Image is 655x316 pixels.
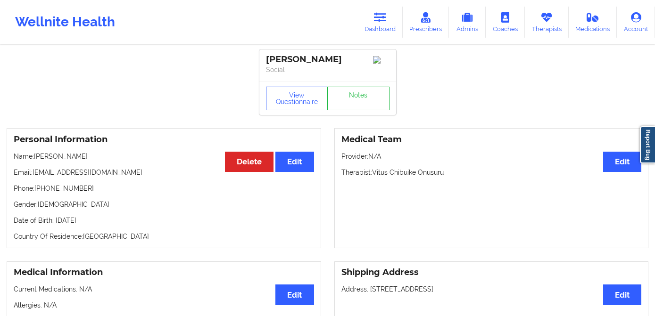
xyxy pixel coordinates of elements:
[14,267,314,278] h3: Medical Information
[275,152,314,172] button: Edit
[14,300,314,310] p: Allergies: N/A
[266,87,328,110] button: View Questionnaire
[225,152,274,172] button: Delete
[14,184,314,193] p: Phone: [PHONE_NUMBER]
[14,134,314,145] h3: Personal Information
[486,7,525,38] a: Coaches
[14,232,314,241] p: Country Of Residence: [GEOGRAPHIC_DATA]
[341,284,642,294] p: Address: [STREET_ADDRESS]
[14,216,314,225] p: Date of Birth: [DATE]
[275,284,314,305] button: Edit
[603,284,641,305] button: Edit
[14,284,314,294] p: Current Medications: N/A
[341,152,642,161] p: Provider: N/A
[603,152,641,172] button: Edit
[14,200,314,209] p: Gender: [DEMOGRAPHIC_DATA]
[449,7,486,38] a: Admins
[266,54,390,65] div: [PERSON_NAME]
[341,168,642,177] p: Therapist: Vitus Chibuike Onusuru
[373,56,390,64] img: Image%2Fplaceholer-image.png
[617,7,655,38] a: Account
[357,7,403,38] a: Dashboard
[341,267,642,278] h3: Shipping Address
[525,7,569,38] a: Therapists
[266,65,390,74] p: Social
[341,134,642,145] h3: Medical Team
[569,7,617,38] a: Medications
[403,7,449,38] a: Prescribers
[14,168,314,177] p: Email: [EMAIL_ADDRESS][DOMAIN_NAME]
[327,87,390,110] a: Notes
[14,152,314,161] p: Name: [PERSON_NAME]
[640,126,655,163] a: Report Bug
